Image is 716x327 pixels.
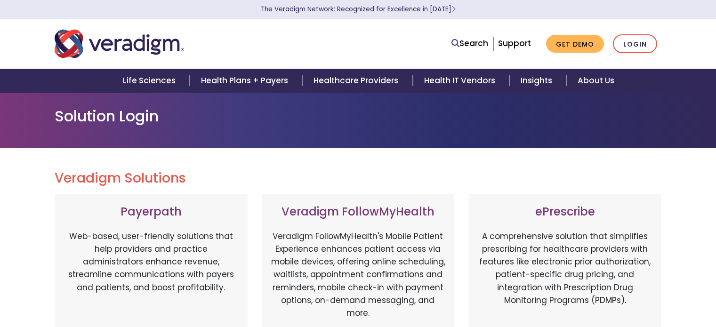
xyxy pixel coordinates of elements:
h3: Veradigm FollowMyHealth [271,205,445,219]
a: Insights [509,69,566,93]
a: Life Sciences [112,69,190,93]
a: Login [613,34,657,54]
a: Search [451,37,488,50]
h1: Solution Login [55,107,662,125]
a: Health IT Vendors [413,69,509,93]
a: Healthcare Providers [302,69,412,93]
a: Support [498,38,531,49]
h3: ePrescribe [478,205,652,219]
h3: Payerpath [64,205,238,219]
a: The Veradigm Network: Recognized for Excellence in [DATE]Learn More [261,5,456,14]
a: Get Demo [546,35,604,53]
a: About Us [566,69,626,93]
p: Veradigm FollowMyHealth's Mobile Patient Experience enhances patient access via mobile devices, o... [271,230,445,319]
a: Health Plans + Payers [190,69,302,93]
span: Learn More [451,5,456,14]
img: Veradigm logo [55,28,184,59]
h2: Veradigm Solutions [55,170,662,186]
